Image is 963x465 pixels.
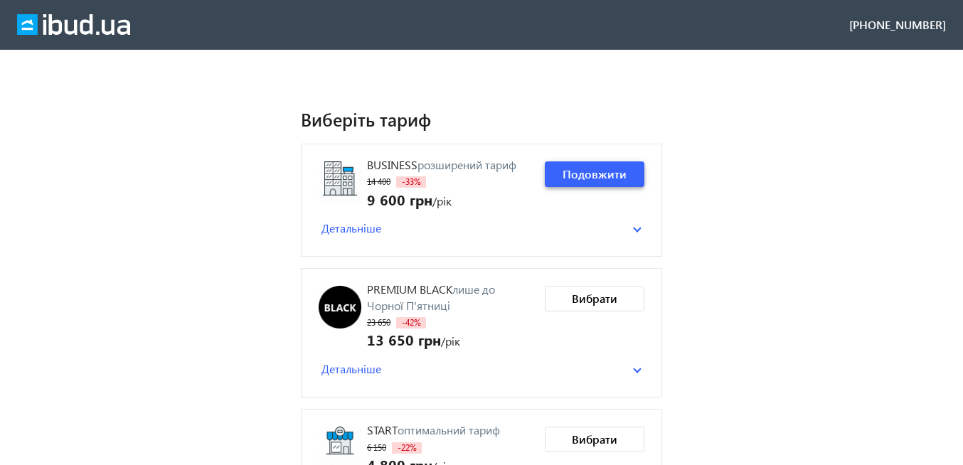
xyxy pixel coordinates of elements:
span: Вибрати [572,432,617,447]
span: оптимальний тариф [398,422,500,437]
span: -42% [396,317,426,328]
span: Business [367,157,417,172]
span: 23 650 [367,317,390,328]
button: Подовжити [545,161,644,187]
span: Start [367,422,398,437]
span: 6 150 [367,442,386,453]
span: Детальніше [321,220,381,236]
span: 13 650 грн [367,329,441,349]
span: розширений тариф [417,157,516,172]
div: /рік [367,189,516,209]
button: Вибрати [545,286,644,311]
img: Business [319,161,361,204]
span: -22% [392,442,422,454]
span: Подовжити [563,166,627,182]
span: 14 400 [367,176,390,187]
span: 9 600 грн [367,189,432,209]
span: Детальніше [321,361,381,377]
div: /рік [367,329,533,349]
span: PREMIUM BLACK [367,282,452,296]
button: Вибрати [545,427,644,452]
img: ibud_full_logo_white.svg [17,14,130,36]
mat-expansion-panel-header: Детальніше [319,358,644,380]
h1: Виберіть тариф [301,107,662,132]
div: [PHONE_NUMBER] [849,17,946,33]
span: Вибрати [572,291,617,306]
span: лише до Чорної П'ятниці [367,282,495,312]
img: PREMIUM BLACK [319,286,361,328]
mat-expansion-panel-header: Детальніше [319,218,644,239]
span: -33% [396,176,426,188]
